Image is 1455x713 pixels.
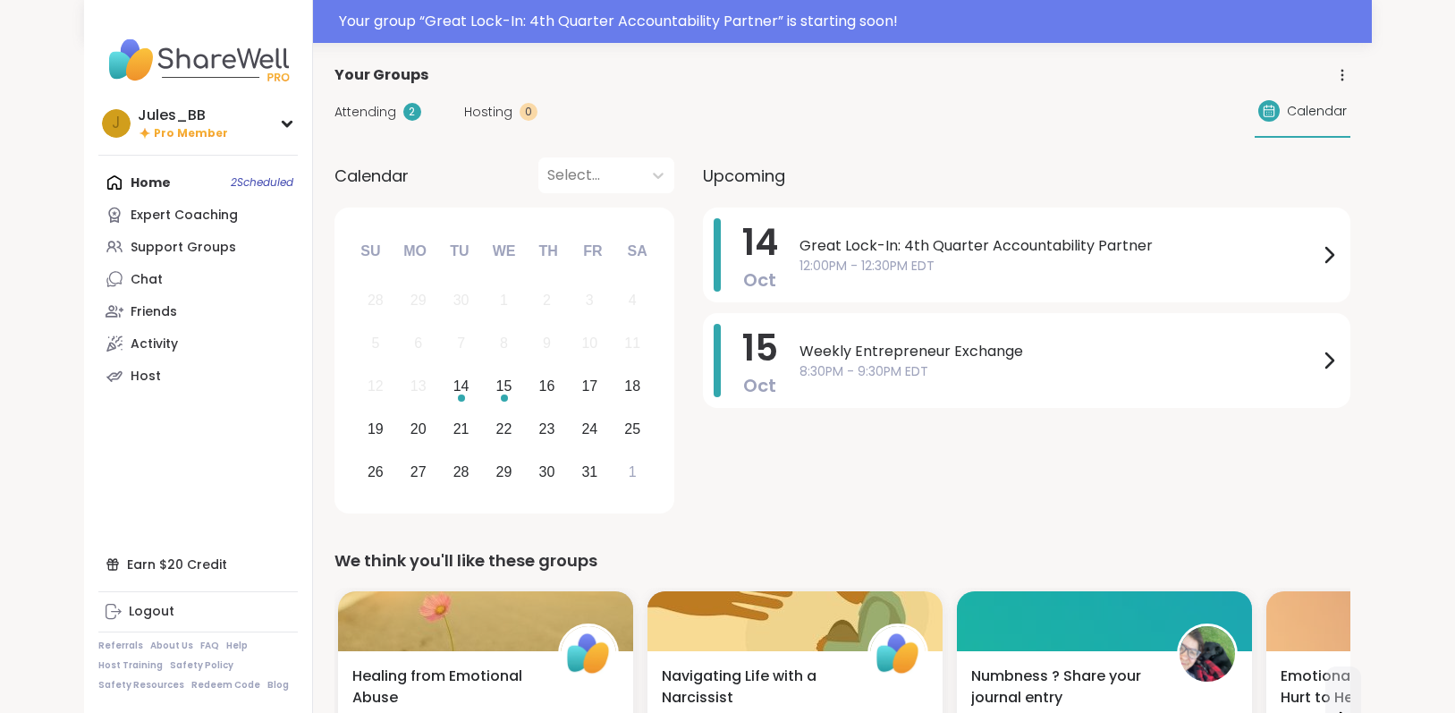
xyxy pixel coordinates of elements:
span: 8:30PM - 9:30PM EDT [799,362,1318,381]
div: Not available Tuesday, September 30th, 2025 [442,282,480,320]
div: Friends [131,303,177,321]
div: Choose Saturday, November 1st, 2025 [613,453,652,491]
div: Choose Thursday, October 30th, 2025 [528,453,566,491]
div: 6 [414,331,422,355]
div: Choose Tuesday, October 28th, 2025 [442,453,480,491]
div: 20 [410,417,427,441]
span: Navigating Life with a Narcissist [662,666,848,709]
div: month 2025-10 [354,279,654,493]
div: Host [131,368,161,386]
div: 27 [410,460,427,484]
div: 16 [539,374,555,398]
div: Expert Coaching [131,207,238,225]
div: 28 [453,460,469,484]
div: Tu [440,232,479,271]
div: Activity [131,335,178,353]
div: 1 [629,460,637,484]
div: 26 [368,460,384,484]
span: Your Groups [334,64,428,86]
div: Logout [129,603,174,621]
div: 24 [581,417,597,441]
a: Activity [98,327,298,360]
div: Not available Saturday, October 11th, 2025 [613,325,652,363]
div: We think you'll like these groups [334,548,1350,573]
div: We [484,232,523,271]
a: FAQ [200,640,219,652]
div: Choose Wednesday, October 15th, 2025 [485,368,523,406]
div: 2 [403,103,421,121]
div: 7 [457,331,465,355]
div: Choose Thursday, October 16th, 2025 [528,368,566,406]
span: Great Lock-In: 4th Quarter Accountability Partner [799,235,1318,257]
span: Upcoming [703,164,785,188]
div: Not available Sunday, September 28th, 2025 [357,282,395,320]
span: Hosting [464,103,512,122]
div: Not available Wednesday, October 1st, 2025 [485,282,523,320]
div: Choose Saturday, October 18th, 2025 [613,368,652,406]
div: Choose Friday, October 31st, 2025 [571,453,609,491]
div: Sa [617,232,656,271]
div: Choose Tuesday, October 21st, 2025 [442,410,480,448]
div: 0 [520,103,537,121]
div: 21 [453,417,469,441]
div: Fr [573,232,613,271]
div: Choose Monday, October 27th, 2025 [399,453,437,491]
a: Support Groups [98,231,298,263]
span: 12:00PM - 12:30PM EDT [799,257,1318,276]
div: Not available Friday, October 3rd, 2025 [571,282,609,320]
div: Your group “ Great Lock-In: 4th Quarter Accountability Partner ” is starting soon! [339,11,1361,32]
img: ShareWell [870,626,926,682]
span: Calendar [334,164,409,188]
a: Expert Coaching [98,199,298,231]
span: Numbness ? Share your journal entry [971,666,1157,709]
span: Calendar [1287,102,1347,121]
div: Not available Monday, September 29th, 2025 [399,282,437,320]
img: ShareWell [561,626,616,682]
a: Help [226,640,248,652]
div: Not available Friday, October 10th, 2025 [571,325,609,363]
div: 2 [543,288,551,312]
div: 9 [543,331,551,355]
span: J [112,112,120,135]
a: Blog [267,679,289,692]
img: bandannagurl [1180,626,1235,682]
a: Host Training [98,659,163,672]
div: 25 [624,417,640,441]
div: Choose Sunday, October 26th, 2025 [357,453,395,491]
div: 22 [496,417,512,441]
div: Choose Tuesday, October 14th, 2025 [442,368,480,406]
a: Safety Policy [170,659,233,672]
img: ShareWell Nav Logo [98,29,298,91]
div: 30 [539,460,555,484]
a: Friends [98,295,298,327]
a: Chat [98,263,298,295]
div: 29 [410,288,427,312]
div: Not available Monday, October 13th, 2025 [399,368,437,406]
a: About Us [150,640,193,652]
a: Referrals [98,640,143,652]
span: 15 [742,323,778,373]
div: Not available Sunday, October 12th, 2025 [357,368,395,406]
div: 3 [586,288,594,312]
a: Redeem Code [191,679,260,692]
div: Th [529,232,568,271]
span: 14 [742,217,778,267]
div: Jules_BB [138,106,228,125]
span: Oct [743,373,776,398]
div: Choose Wednesday, October 29th, 2025 [485,453,523,491]
span: Healing from Emotional Abuse [352,666,538,709]
div: 5 [371,331,379,355]
div: Not available Monday, October 6th, 2025 [399,325,437,363]
div: Not available Thursday, October 2nd, 2025 [528,282,566,320]
div: 29 [496,460,512,484]
div: 10 [581,331,597,355]
div: Choose Friday, October 17th, 2025 [571,368,609,406]
div: 19 [368,417,384,441]
div: 14 [453,374,469,398]
div: Mo [395,232,435,271]
div: 30 [453,288,469,312]
div: 18 [624,374,640,398]
div: Not available Sunday, October 5th, 2025 [357,325,395,363]
div: 28 [368,288,384,312]
div: 23 [539,417,555,441]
